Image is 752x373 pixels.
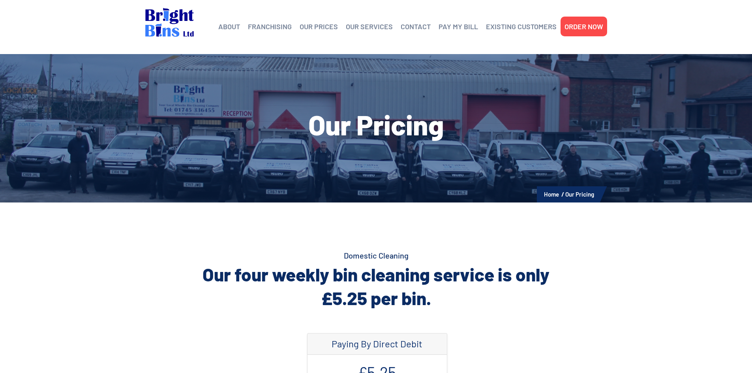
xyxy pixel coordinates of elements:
h4: Domestic Cleaning [145,250,607,261]
h1: Our Pricing [145,111,607,138]
h4: Paying By Direct Debit [315,338,439,350]
a: ABOUT [218,21,240,32]
a: CONTACT [401,21,431,32]
a: EXISTING CUSTOMERS [486,21,557,32]
a: ORDER NOW [564,21,603,32]
a: PAY MY BILL [439,21,478,32]
li: Our Pricing [565,189,594,199]
h2: Our four weekly bin cleaning service is only £5.25 per bin. [145,262,607,310]
a: Home [544,191,559,198]
a: OUR PRICES [300,21,338,32]
a: FRANCHISING [248,21,292,32]
a: OUR SERVICES [346,21,393,32]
